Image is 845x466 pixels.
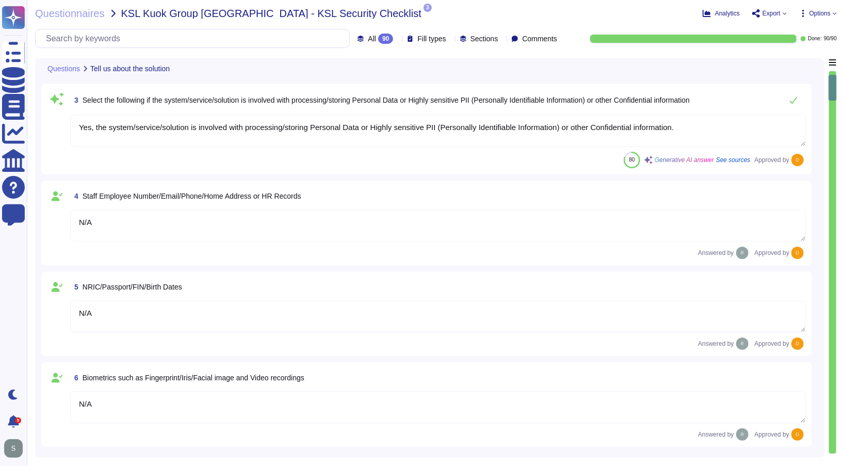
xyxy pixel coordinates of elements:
img: user [791,338,804,350]
span: Approved by [755,341,789,347]
div: 5 [15,417,21,424]
span: Biometrics such as Fingerprint/Iris/Facial image and Video recordings [83,374,304,382]
img: user [736,338,749,350]
img: user [791,154,804,166]
span: Staff Employee Number/Email/Phone/Home Address or HR Records [83,192,301,200]
span: Approved by [755,431,789,438]
textarea: N/A [70,391,806,423]
img: user [736,247,749,259]
span: 5 [70,283,78,291]
button: user [2,437,30,460]
span: All [368,35,376,42]
span: 90 / 90 [824,36,837,41]
span: Tell us about the solution [90,65,170,72]
span: 80 [629,157,635,163]
textarea: N/A [70,210,806,242]
span: Comments [522,35,557,42]
span: 3 [424,4,432,12]
textarea: N/A [70,300,806,332]
input: Search by keywords [41,29,349,47]
span: Done: [808,36,822,41]
span: Select the following if the system/service/solution is involved with processing/storing Personal ... [83,96,690,104]
span: Sections [470,35,498,42]
div: 90 [378,34,393,44]
span: Analytics [715,10,740,17]
img: user [736,428,749,441]
span: Generative AI answer [655,157,714,163]
span: NRIC/Passport/FIN/Birth Dates [83,283,182,291]
span: Questions [47,65,80,72]
span: See sources [716,157,751,163]
button: Analytics [703,9,740,18]
span: Answered by [698,341,734,347]
span: Fill types [417,35,446,42]
span: KSL Kuok Group [GEOGRAPHIC_DATA] - KSL Security Checklist [121,8,421,19]
span: Export [762,10,781,17]
span: Answered by [698,431,734,438]
span: Approved by [755,157,789,163]
img: user [791,428,804,441]
img: user [791,247,804,259]
img: user [4,439,23,458]
span: Answered by [698,250,734,256]
span: Questionnaires [35,8,105,19]
span: 6 [70,374,78,381]
span: 3 [70,97,78,104]
span: Options [809,10,831,17]
span: Approved by [755,250,789,256]
span: 4 [70,192,78,200]
textarea: Yes, the system/service/solution is involved with processing/storing Personal Data or Highly sens... [70,115,806,147]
